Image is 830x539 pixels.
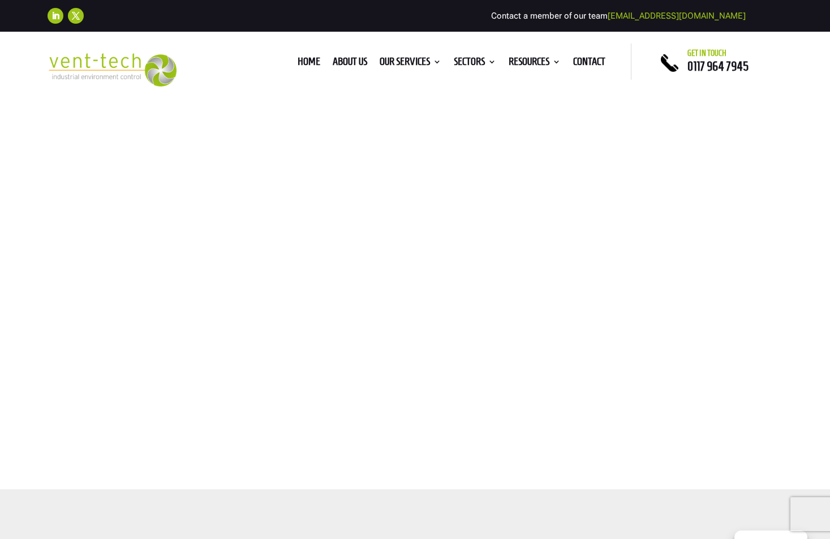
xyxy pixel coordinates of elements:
a: Contact [573,58,605,70]
a: Resources [509,58,561,70]
a: Follow on X [68,8,84,24]
a: Follow on LinkedIn [48,8,63,24]
span: Get in touch [687,49,726,58]
a: Sectors [454,58,496,70]
a: [EMAIL_ADDRESS][DOMAIN_NAME] [608,11,746,21]
a: Home [298,58,320,70]
a: Our Services [380,58,441,70]
a: 0117 964 7945 [687,59,749,73]
span: Contact a member of our team [491,11,746,21]
img: 2023-09-27T08_35_16.549ZVENT-TECH---Clear-background [48,53,177,86]
a: About us [333,58,367,70]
